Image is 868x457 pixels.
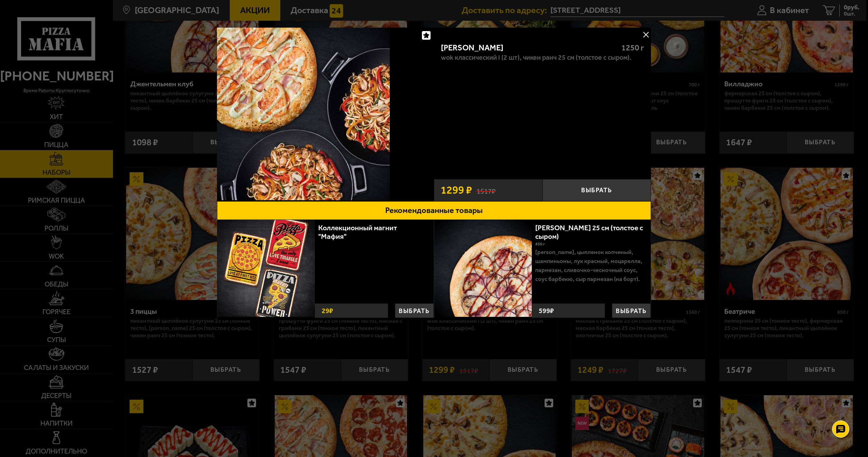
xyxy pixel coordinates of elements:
[537,304,556,318] strong: 599 ₽
[612,303,651,318] button: Выбрать
[542,179,651,201] button: Выбрать
[477,185,496,195] s: 1517 ₽
[535,247,645,284] p: [PERSON_NAME], цыпленок копченый, шампиньоны, лук красный, моцарелла, пармезан, сливочно-чесночны...
[318,223,397,241] a: Коллекционный магнит "Мафия"
[217,28,434,201] a: Вилла Капри
[441,185,472,195] span: 1299 ₽
[535,223,643,241] a: [PERSON_NAME] 25 см (толстое с сыром)
[320,304,335,318] strong: 29 ₽
[441,54,631,61] p: Wok классический L (2 шт), Чикен Ранч 25 см (толстое с сыром).
[621,43,644,52] span: 1250 г
[217,28,390,200] img: Вилла Капри
[535,242,545,246] span: 450 г
[395,303,434,318] button: Выбрать
[217,201,651,220] button: Рекомендованные товары
[441,43,614,52] div: [PERSON_NAME]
